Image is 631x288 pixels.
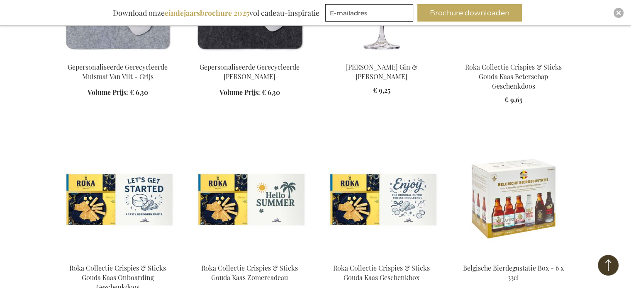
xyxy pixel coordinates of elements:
[325,4,416,24] form: marketing offers and promotions
[333,264,430,282] a: Roka Collectie Crispies & Sticks Gouda Kaas Geschenkbox
[262,88,280,97] span: € 6,30
[325,4,413,22] input: E-mailadres
[322,52,441,60] a: Toulour Gin & Tonic Glass
[219,88,260,97] span: Volume Prijs:
[130,88,148,97] span: € 6,30
[58,52,177,60] a: Personalised Recycled Felt Mouse Pad - Grey
[68,63,168,81] a: Gepersonaliseerde Gerecycleerde Muismat Van Vilt - Grijs
[88,88,148,97] a: Volume Prijs: € 6,30
[463,264,564,282] a: Belgische Bierdegustatie Box - 6 x 33cl
[322,140,441,257] img: Roka Collection Crispies & Sticks Gouda Cheese Gift Box
[454,140,573,257] img: Tasting Set Belgian Beers
[200,63,300,81] a: Gepersonaliseerde Gerecycleerde [PERSON_NAME]
[614,8,624,18] div: Close
[465,63,562,90] a: Roka Collectie Crispies & Sticks Gouda Kaas Beterschap Geschenkdoos
[190,253,309,261] a: Roka Collection Crispies & Sticks Gouda Cheese Gift Box
[165,8,249,18] b: eindejaarsbrochure 2025
[190,140,309,257] img: Roka Collection Crispies & Sticks Gouda Cheese Gift Box
[58,140,177,257] img: Roka Collectie Crispies & Sticks Gouda Kaas Onboarding Geschenkdoos
[504,95,522,104] span: € 9,65
[454,253,573,261] a: Tasting Set Belgian Beers
[417,4,522,22] button: Brochure downloaden
[88,88,128,97] span: Volume Prijs:
[373,86,390,94] span: € 9,25
[454,52,573,60] a: Roka Collection Crispies & Sticks Gouda Cheese Get Better Gift Box
[58,253,177,261] a: Roka Collectie Crispies & Sticks Gouda Kaas Onboarding Geschenkdoos
[190,52,309,60] a: Personalised Recycled Felt Mouse Pad - Black
[322,253,441,261] a: Roka Collection Crispies & Sticks Gouda Cheese Gift Box
[219,88,280,97] a: Volume Prijs: € 6,30
[616,10,621,15] img: Close
[109,4,323,22] div: Download onze vol cadeau-inspiratie
[201,264,298,282] a: Roka Collectie Crispies & Sticks Gouda Kaas Zomercadeau
[346,63,417,81] a: [PERSON_NAME] Gin & [PERSON_NAME]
